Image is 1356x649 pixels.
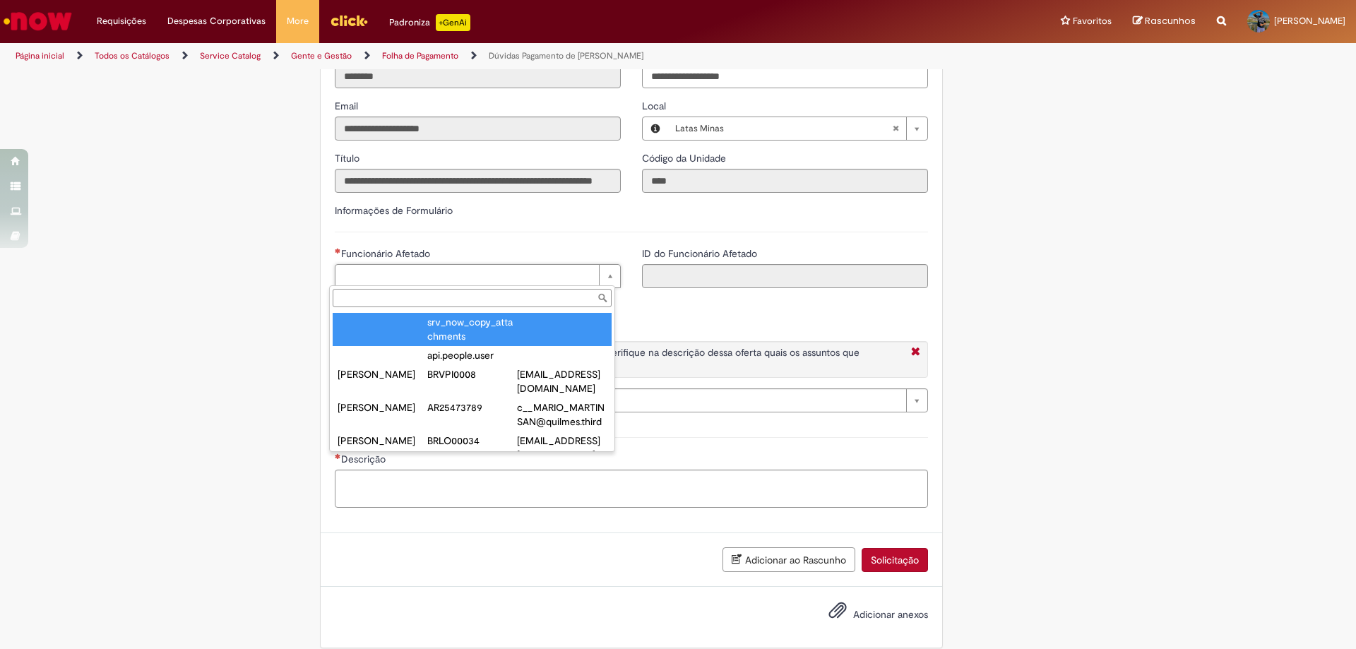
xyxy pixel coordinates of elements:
div: api.people.user [427,348,517,362]
div: [EMAIL_ADDRESS][DOMAIN_NAME] [517,367,607,395]
div: srv_now_copy_attachments [427,315,517,343]
div: BRLO00034 [427,434,517,448]
div: [PERSON_NAME] [338,434,427,448]
ul: Funcionário Afetado [330,310,614,451]
div: [PERSON_NAME] [338,400,427,415]
div: AR25473789 [427,400,517,415]
div: BRVPI0008 [427,367,517,381]
div: [EMAIL_ADDRESS][DOMAIN_NAME] [517,434,607,462]
div: [PERSON_NAME] [338,367,427,381]
div: c__MARIO_MARTINSAN@quilmes.third [517,400,607,429]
